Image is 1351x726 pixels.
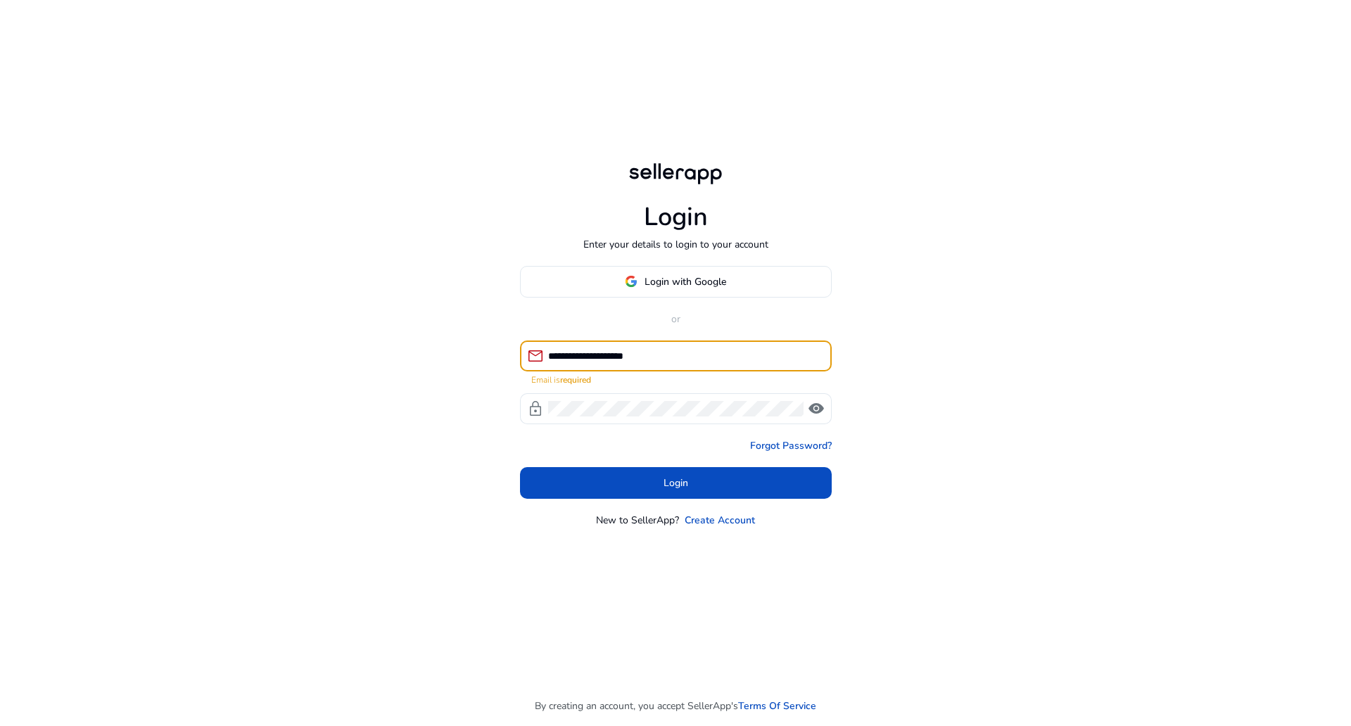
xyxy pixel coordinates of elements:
span: visibility [808,400,825,417]
p: or [520,312,832,326]
span: Login [664,476,688,490]
a: Forgot Password? [750,438,832,453]
p: New to SellerApp? [596,513,679,528]
p: Enter your details to login to your account [583,237,768,252]
button: Login [520,467,832,499]
span: lock [527,400,544,417]
span: Login with Google [645,274,726,289]
button: Login with Google [520,266,832,298]
span: mail [527,348,544,364]
a: Terms Of Service [738,699,816,713]
h1: Login [644,202,708,232]
mat-error: Email is [531,371,820,386]
a: Create Account [685,513,755,528]
img: google-logo.svg [625,275,638,288]
strong: required [560,374,591,386]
